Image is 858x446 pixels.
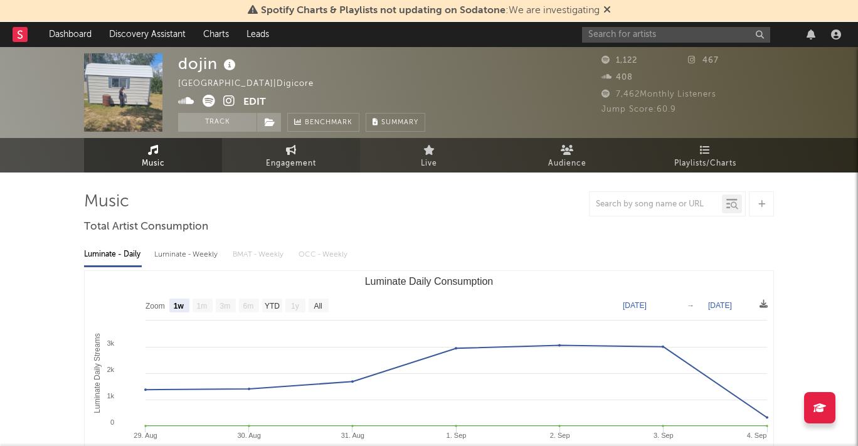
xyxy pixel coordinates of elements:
[674,156,736,171] span: Playlists/Charts
[178,53,239,74] div: dojin
[305,115,352,130] span: Benchmark
[154,244,220,265] div: Luminate - Weekly
[194,22,238,47] a: Charts
[550,432,570,439] text: 2. Sep
[601,90,716,98] span: 7,462 Monthly Listeners
[360,138,498,173] a: Live
[238,432,261,439] text: 30. Aug
[601,73,633,82] span: 408
[107,392,114,400] text: 1k
[110,418,114,426] text: 0
[100,22,194,47] a: Discovery Assistant
[314,302,322,311] text: All
[220,302,231,311] text: 3m
[421,156,437,171] span: Live
[142,156,165,171] span: Music
[107,339,114,347] text: 3k
[688,56,719,65] span: 467
[582,27,770,43] input: Search for artists
[381,119,418,126] span: Summary
[447,432,467,439] text: 1. Sep
[174,302,184,311] text: 1w
[238,22,278,47] a: Leads
[341,432,364,439] text: 31. Aug
[590,199,722,210] input: Search by song name or URL
[40,22,100,47] a: Dashboard
[261,6,506,16] span: Spotify Charts & Playlists not updating on Sodatone
[601,56,637,65] span: 1,122
[178,113,257,132] button: Track
[243,302,254,311] text: 6m
[265,302,280,311] text: YTD
[687,301,694,310] text: →
[603,6,611,16] span: Dismiss
[84,244,142,265] div: Luminate - Daily
[134,432,157,439] text: 29. Aug
[243,95,266,110] button: Edit
[266,156,316,171] span: Engagement
[498,138,636,173] a: Audience
[708,301,732,310] text: [DATE]
[366,113,425,132] button: Summary
[601,105,676,114] span: Jump Score: 60.9
[178,77,328,92] div: [GEOGRAPHIC_DATA] | digicore
[623,301,647,310] text: [DATE]
[548,156,586,171] span: Audience
[93,333,102,413] text: Luminate Daily Streams
[84,220,208,235] span: Total Artist Consumption
[636,138,774,173] a: Playlists/Charts
[291,302,299,311] text: 1y
[654,432,674,439] text: 3. Sep
[84,138,222,173] a: Music
[197,302,208,311] text: 1m
[107,366,114,373] text: 2k
[222,138,360,173] a: Engagement
[365,276,494,287] text: Luminate Daily Consumption
[747,432,767,439] text: 4. Sep
[261,6,600,16] span: : We are investigating
[146,302,165,311] text: Zoom
[287,113,359,132] a: Benchmark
